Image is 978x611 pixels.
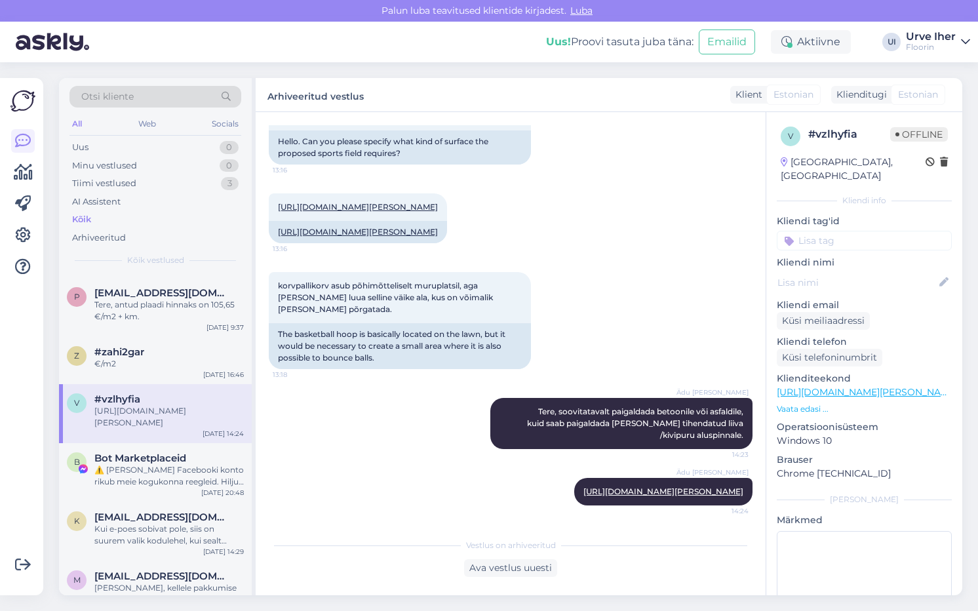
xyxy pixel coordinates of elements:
[94,405,244,429] div: [URL][DOMAIN_NAME][PERSON_NAME]
[466,540,556,551] span: Vestlus on arhiveeritud
[771,30,851,54] div: Aktiivne
[94,452,186,464] span: Bot Marketplaceid
[773,88,813,102] span: Estonian
[906,31,970,52] a: Urve IherFloorin
[676,467,749,477] span: Ädu [PERSON_NAME]
[777,420,952,434] p: Operatsioonisüsteem
[777,195,952,207] div: Kliendi info
[273,165,322,175] span: 13:16
[777,386,958,398] a: [URL][DOMAIN_NAME][PERSON_NAME]
[464,559,557,577] div: Ava vestlus uuesti
[566,5,597,16] span: Luba
[72,231,126,245] div: Arhiveeritud
[831,88,887,102] div: Klienditugi
[788,131,793,141] span: v
[777,494,952,505] div: [PERSON_NAME]
[777,349,882,366] div: Küsi telefoninumbrit
[69,115,85,132] div: All
[221,177,239,190] div: 3
[203,547,244,557] div: [DATE] 14:29
[94,358,244,370] div: €/m2
[777,434,952,448] p: Windows 10
[777,372,952,385] p: Klienditeekond
[808,127,890,142] div: # vzlhyfia
[220,159,239,172] div: 0
[74,516,80,526] span: k
[94,464,244,488] div: ⚠️ [PERSON_NAME] Facebooki konto rikub meie kogukonna reegleid. Hiljuti on meie süsteem saanud ka...
[583,486,743,496] a: [URL][DOMAIN_NAME][PERSON_NAME]
[777,453,952,467] p: Brauser
[278,281,495,314] span: korvpallikorv asub põhimõtteliselt muruplatsil, aga [PERSON_NAME] luua selline väike ala, kus on ...
[94,523,244,547] div: Kui e-poes sobivat pole, siis on suurem valik kodulehel, kui sealt midagi silma jääb, siis [PERSO...
[781,155,926,183] div: [GEOGRAPHIC_DATA], [GEOGRAPHIC_DATA]
[278,202,438,212] a: [URL][DOMAIN_NAME][PERSON_NAME]
[136,115,159,132] div: Web
[74,398,79,408] span: v
[94,299,244,323] div: Tere, antud plaadi hinnaks on 105,65 €/m2 + km.
[269,323,531,369] div: The basketball hoop is basically located on the lawn, but it would be necessary to create a small...
[273,370,322,380] span: 13:18
[72,195,121,208] div: AI Assistent
[546,34,694,50] div: Proovi tasuta juba täna:
[882,33,901,51] div: UI
[74,351,79,361] span: z
[94,287,231,299] span: paumarehitus@gmail.com
[777,403,952,415] p: Vaata edasi ...
[94,346,144,358] span: #zahi2gar
[81,90,134,104] span: Otsi kliente
[203,429,244,439] div: [DATE] 14:24
[73,575,81,585] span: m
[777,467,952,481] p: Chrome [TECHNICAL_ID]
[10,89,35,113] img: Askly Logo
[72,159,137,172] div: Minu vestlused
[777,335,952,349] p: Kliendi telefon
[676,387,749,397] span: Ädu [PERSON_NAME]
[777,513,952,527] p: Märkmed
[72,177,136,190] div: Tiimi vestlused
[777,214,952,228] p: Kliendi tag'id
[699,450,749,460] span: 14:23
[94,582,244,606] div: [PERSON_NAME], kellele pakkumise koostame ning kuidas soovite [PERSON_NAME] [PERSON_NAME], kas lä...
[203,370,244,380] div: [DATE] 16:46
[699,506,749,516] span: 14:24
[278,227,438,237] a: [URL][DOMAIN_NAME][PERSON_NAME]
[777,312,870,330] div: Küsi meiliaadressi
[209,115,241,132] div: Socials
[906,31,956,42] div: Urve Iher
[94,570,231,582] span: martulm@outlook.com
[74,457,80,467] span: B
[273,244,322,254] span: 13:16
[906,42,956,52] div: Floorin
[72,213,91,226] div: Kõik
[72,141,88,154] div: Uus
[699,30,755,54] button: Emailid
[777,298,952,312] p: Kliendi email
[890,127,948,142] span: Offline
[269,130,531,165] div: Hello. Can you please specify what kind of surface the proposed sports field requires?
[94,393,140,405] span: #vzlhyfia
[777,275,937,290] input: Lisa nimi
[127,254,184,266] span: Kõik vestlused
[527,406,745,440] span: Tere, soovitatavalt paigaldada betoonile või asfaldile, kuid saab paigaldada [PERSON_NAME] tihend...
[206,323,244,332] div: [DATE] 9:37
[730,88,762,102] div: Klient
[777,256,952,269] p: Kliendi nimi
[546,35,571,48] b: Uus!
[898,88,938,102] span: Estonian
[267,86,364,104] label: Arhiveeritud vestlus
[74,292,80,302] span: p
[220,141,239,154] div: 0
[94,511,231,523] span: kristiine17041995@gmail.com
[201,488,244,498] div: [DATE] 20:48
[777,231,952,250] input: Lisa tag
